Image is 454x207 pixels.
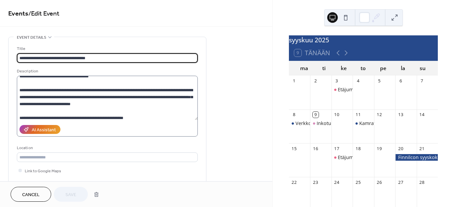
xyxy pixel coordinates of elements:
div: 12 [376,112,382,118]
div: Etäjumppa suolistoleikatuille [338,154,403,161]
div: 8 [291,112,297,118]
div: Etäjumppa suolistoleikatuille [338,86,403,93]
div: 1 [291,78,297,84]
div: Verkkovertaisilta avanne- ja vastaavasti leikatuille [296,120,406,127]
div: ke [334,61,354,75]
div: Etäjumppa suolistoleikatuille [332,86,353,93]
div: ti [314,61,334,75]
div: 7 [419,78,425,84]
div: Location [17,145,196,151]
div: 9 [313,112,319,118]
span: Cancel [22,191,40,198]
div: la [393,61,413,75]
div: 18 [355,145,361,151]
button: AI Assistant [19,125,60,134]
div: Verkkovertaisilta avanne- ja vastaavasti leikatuille [289,120,310,127]
div: 25 [355,180,361,186]
div: 22 [291,180,297,186]
div: 14 [419,112,425,118]
div: Finnilcon syyskokous ja Pohjois-Karjalan Ilcon 40-vuotisjuhlat Joensuussa 20.–21.9.2025 [395,154,438,161]
div: 4 [355,78,361,84]
div: 13 [398,112,403,118]
div: 20 [398,145,403,151]
div: 10 [334,112,340,118]
div: su [413,61,433,75]
div: Inkotuki-etätietoilta [310,120,331,127]
span: Event details [17,34,46,41]
div: 2 [313,78,319,84]
span: / Edit Event [28,7,59,20]
div: 28 [419,180,425,186]
div: 26 [376,180,382,186]
div: 17 [334,145,340,151]
div: Inkotuki-etätietoilta [317,120,361,127]
div: 5 [376,78,382,84]
div: AI Assistant [32,127,56,134]
div: Etäjumppa suolistoleikatuille [332,154,353,161]
button: Cancel [11,187,51,202]
div: 27 [398,180,403,186]
div: 15 [291,145,297,151]
div: Description [17,68,196,75]
div: syyskuu 2025 [289,35,438,45]
a: Events [8,7,28,20]
div: 6 [398,78,403,84]
div: 23 [313,180,319,186]
div: to [354,61,373,75]
div: pe [373,61,393,75]
div: 16 [313,145,319,151]
div: 11 [355,112,361,118]
span: Link to Google Maps [25,168,61,175]
div: 19 [376,145,382,151]
div: Title [17,45,196,52]
div: ma [294,61,314,75]
div: 24 [334,180,340,186]
div: 3 [334,78,340,84]
div: 21 [419,145,425,151]
div: Kamratstödsmöte för stomi- och reservoaropererade [353,120,374,127]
